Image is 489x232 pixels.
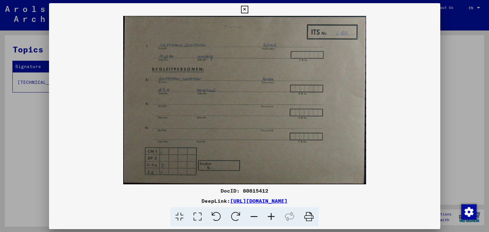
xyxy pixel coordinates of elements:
img: 001.jpg [49,16,440,184]
img: Change consent [461,204,477,220]
div: Change consent [461,204,476,219]
div: DeepLink: [49,197,440,205]
a: [URL][DOMAIN_NAME] [230,198,287,204]
div: DocID: 80815412 [49,187,440,194]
